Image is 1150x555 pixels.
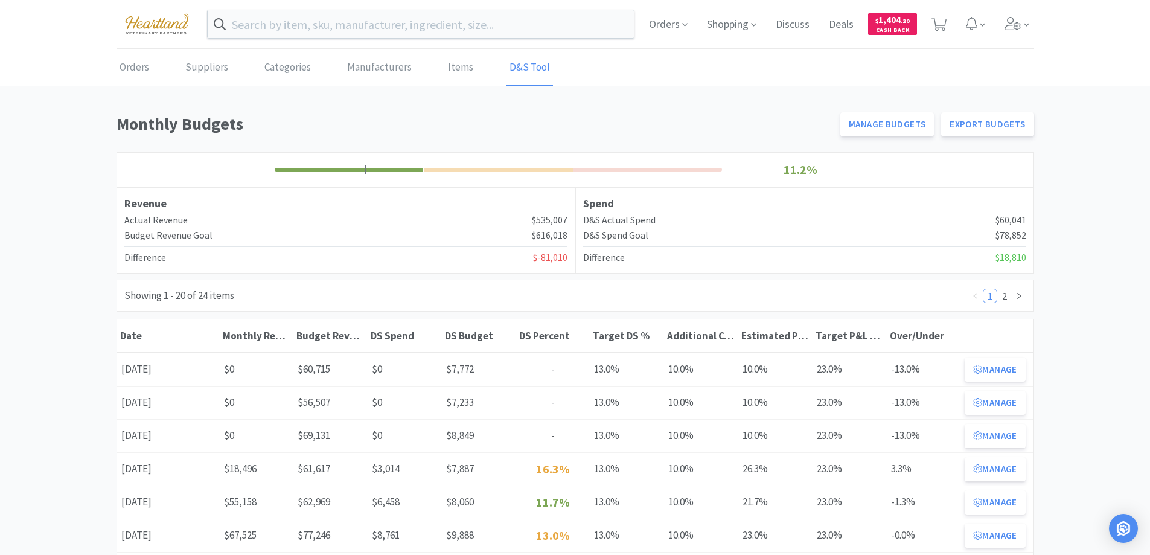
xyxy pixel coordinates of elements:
[124,213,188,228] h4: Actual Revenue
[738,357,813,382] div: 10.0%
[224,495,257,508] span: $55,158
[824,19,858,30] a: Deals
[1015,292,1023,300] i: icon: right
[261,50,314,86] a: Categories
[667,329,735,342] div: Additional COS %
[520,428,586,444] p: -
[124,287,234,304] div: Showing 1 - 20 of 24 items
[446,396,474,409] span: $7,233
[1109,514,1138,543] div: Open Intercom Messenger
[738,423,813,448] div: 10.0%
[298,462,330,475] span: $61,617
[117,390,220,415] div: [DATE]
[446,429,474,442] span: $8,849
[590,457,664,481] div: 13.0%
[372,429,382,442] span: $0
[813,390,887,415] div: 23.0%
[445,329,513,342] div: DS Budget
[117,111,834,138] h1: Monthly Budgets
[664,390,738,415] div: 10.0%
[887,490,961,515] div: -1.3%
[520,460,586,479] p: 16.3%
[344,50,415,86] a: Manufacturers
[664,423,738,448] div: 10.0%
[371,329,439,342] div: DS Spend
[901,17,910,25] span: . 20
[813,357,887,382] div: 23.0%
[117,7,197,40] img: cad7bdf275c640399d9c6e0c56f98fd2_10.png
[593,329,661,342] div: Target DS %
[1012,289,1026,303] li: Next Page
[446,362,474,376] span: $7,772
[372,495,400,508] span: $6,458
[124,250,166,266] h4: Difference
[995,228,1026,243] span: $78,852
[998,289,1011,303] a: 2
[965,424,1025,448] button: Manage
[664,457,738,481] div: 10.0%
[446,495,474,508] span: $8,060
[813,423,887,448] div: 23.0%
[520,361,586,377] p: -
[583,228,648,243] h4: D&S Spend Goal
[506,50,553,86] a: D&S Tool
[590,523,664,548] div: 13.0%
[983,289,997,303] li: 1
[224,429,234,442] span: $0
[887,457,961,481] div: 3.3%
[372,462,400,475] span: $3,014
[124,195,567,213] h3: Revenue
[995,250,1026,266] span: $18,810
[813,523,887,548] div: 23.0%
[298,396,330,409] span: $56,507
[965,457,1025,481] button: Manage
[590,423,664,448] div: 13.0%
[124,228,212,243] h4: Budget Revenue Goal
[520,493,586,512] p: 11.7%
[372,362,382,376] span: $0
[298,362,330,376] span: $60,715
[726,160,876,179] p: 11.2%
[533,250,567,266] span: $-81,010
[520,526,586,545] p: 13.0%
[446,462,474,475] span: $7,887
[520,394,586,411] p: -
[224,528,257,542] span: $67,525
[583,195,1026,213] h3: Spend
[445,50,476,86] a: Items
[664,490,738,515] div: 10.0%
[223,329,291,342] div: Monthly Revenue
[972,292,979,300] i: icon: left
[968,289,983,303] li: Previous Page
[741,329,810,342] div: Estimated P&L COS %
[816,329,884,342] div: Target P&L COS %
[298,528,330,542] span: $77,246
[664,523,738,548] div: 10.0%
[372,528,400,542] span: $8,761
[296,329,365,342] div: Budget Revenue
[887,423,961,448] div: -13.0%
[224,462,257,475] span: $18,496
[941,112,1033,136] a: Export Budgets
[120,329,217,342] div: Date
[890,329,958,342] div: Over/Under
[446,528,474,542] span: $9,888
[995,213,1026,228] span: $60,041
[965,524,1025,548] button: Manage
[208,10,634,38] input: Search by item, sku, manufacturer, ingredient, size...
[840,112,934,136] button: Manage Budgets
[519,329,587,342] div: DS Percent
[583,250,625,266] h4: Difference
[887,357,961,382] div: -13.0%
[532,228,567,243] span: $616,018
[875,14,910,25] span: 1,404
[224,362,234,376] span: $0
[117,50,152,86] a: Orders
[298,429,330,442] span: $69,131
[813,457,887,481] div: 23.0%
[983,289,997,303] a: 1
[664,357,738,382] div: 10.0%
[590,357,664,382] div: 13.0%
[224,396,234,409] span: $0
